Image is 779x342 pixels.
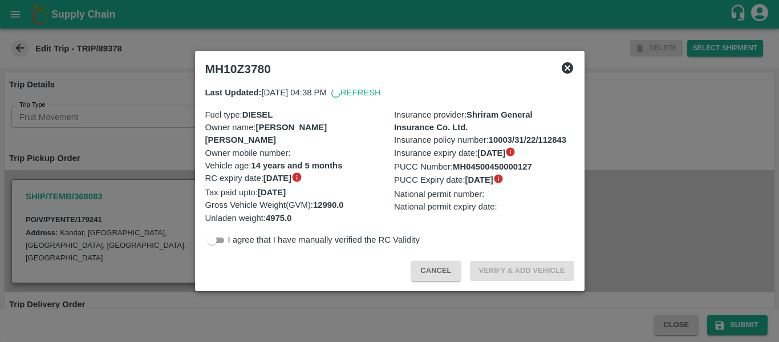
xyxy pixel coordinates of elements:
[205,108,386,121] p: Fuel type :
[394,134,574,146] p: Insurance policy number :
[394,174,493,186] span: PUCC Expiry date :
[205,159,386,172] p: Vehicle age :
[477,148,505,158] b: [DATE]
[331,86,381,99] button: Refresh
[411,261,460,281] button: Cancel
[228,234,420,246] p: I agree that I have manually verified the RC Validity
[205,62,271,75] b: MH10Z3780
[340,86,381,99] p: Refresh
[266,214,291,223] b: 4975.0
[205,86,327,99] p: [DATE] 04:38 PM
[205,147,386,159] p: Owner mobile number :
[205,186,386,199] p: Tax paid upto :
[394,188,574,200] p: National permit number :
[394,108,574,134] p: Insurance provider :
[465,175,493,184] b: [DATE]
[394,147,505,159] span: Insurance expiry date :
[205,172,292,184] span: RC expiry date :
[242,110,273,119] b: DIESEL
[251,161,342,170] b: 14 years and 5 months
[205,121,386,147] p: Owner name :
[394,200,497,213] span: National permit expiry date :
[394,160,574,173] p: PUCC Number :
[453,162,532,171] b: MH04500450000127
[205,88,262,97] b: Last Updated:
[394,110,533,132] b: Shriram General Insurance Co. Ltd.
[263,174,291,183] b: [DATE]
[313,200,344,210] b: 12990.0
[489,135,566,144] b: 10003/31/22/112843
[205,212,386,224] p: Unladen weight :
[205,123,327,144] b: [PERSON_NAME] [PERSON_NAME]
[205,199,386,211] p: Gross Vehicle Weight(GVM) :
[258,188,286,197] b: [DATE]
